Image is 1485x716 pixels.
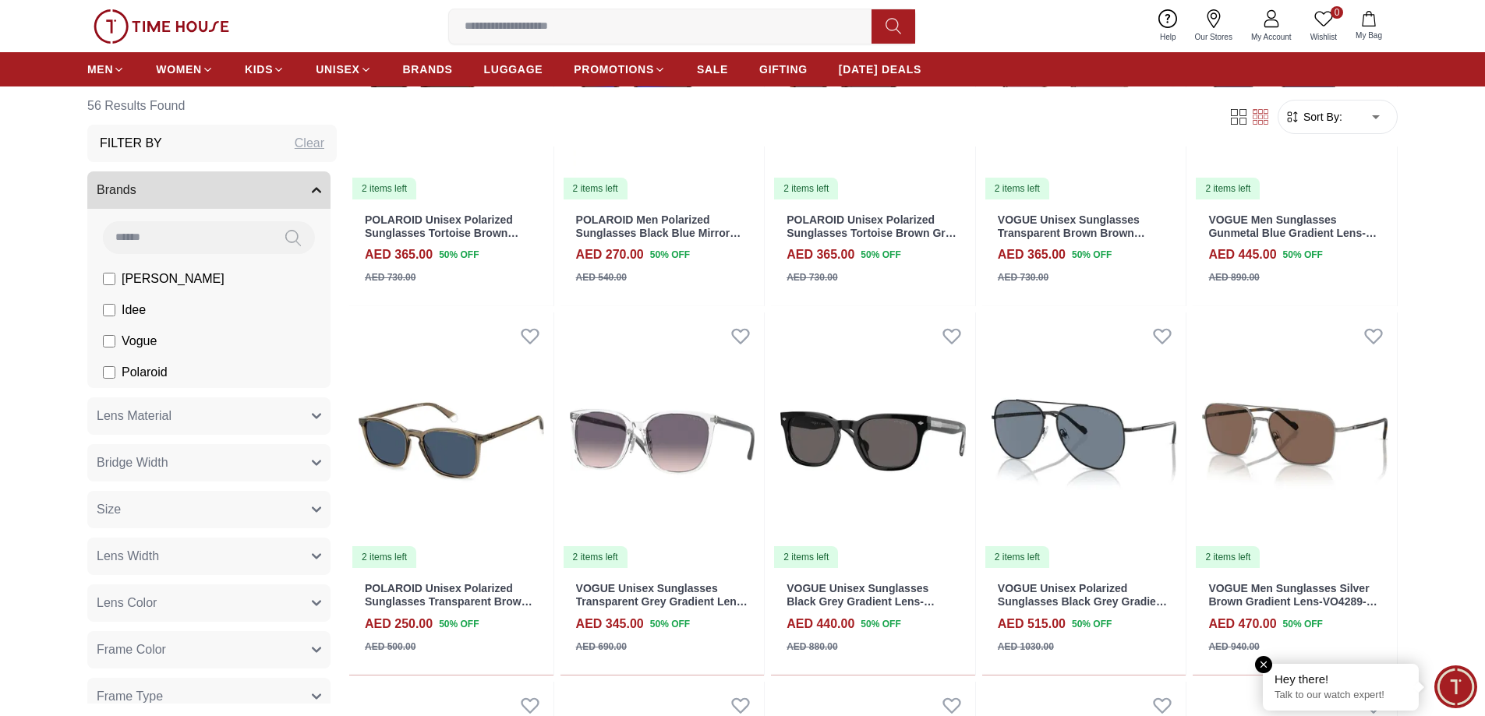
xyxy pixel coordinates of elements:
[787,640,837,654] div: AED 880.00
[1193,312,1397,570] a: VOGUE Men Sunglasses Silver Brown Gradient Lens-VO4289-S548/732 items left
[774,178,838,199] div: 2 items left
[998,270,1048,284] div: AED 730.00
[564,178,628,199] div: 2 items left
[97,181,136,199] span: Brands
[103,304,115,316] input: Idee
[103,366,115,379] input: Polaroid
[787,270,837,284] div: AED 730.00
[998,245,1066,264] h4: AED 365.00
[787,582,935,621] a: VOGUE Unisex Sunglasses Black Grey Gradient Lens-VO5571-SW44/87
[122,301,146,319] span: Idee
[352,178,416,199] div: 2 items left
[87,62,113,77] span: MEN
[1208,213,1376,252] a: VOGUE Men Sunglasses Gunmetal Blue Gradient Lens-VO4276-S513680
[574,62,654,77] span: PROMOTIONS
[839,55,921,83] a: [DATE] DEALS
[103,273,115,285] input: [PERSON_NAME]
[1434,665,1477,708] div: Chat Widget
[365,615,433,633] h4: AED 250.00
[87,397,331,435] button: Lens Material
[982,312,1186,570] img: VOGUE Unisex Polarized Sunglasses Black Grey Gradient Lens-VO4290-S352/4Y
[365,213,518,265] a: POLAROID Unisex Polarized Sunglasses Tortoise Brown Green Gradient Lens-PLD4167/S/X086UC
[1304,31,1343,43] span: Wishlist
[1196,178,1260,199] div: 2 items left
[650,248,690,262] span: 50 % OFF
[560,312,765,570] img: VOGUE Unisex Sunglasses Transparent Grey Gradient Lens-VO5537-SDW74536
[1208,615,1276,633] h4: AED 470.00
[403,62,453,77] span: BRANDS
[1255,656,1272,673] em: Close tooltip
[576,615,644,633] h4: AED 345.00
[122,332,157,351] span: Vogue
[1208,270,1259,284] div: AED 890.00
[87,584,331,622] button: Lens Color
[87,55,125,83] a: MEN
[103,335,115,347] input: Vogue
[1275,672,1407,687] div: Hey there!
[998,582,1167,621] a: VOGUE Unisex Polarized Sunglasses Black Grey Gradient Lens-VO4290-S352/4Y
[87,678,331,715] button: Frame Type
[365,270,415,284] div: AED 730.00
[316,62,359,77] span: UNISEX
[576,270,627,284] div: AED 540.00
[759,62,808,77] span: GIFTING
[365,245,433,264] h4: AED 365.00
[87,538,331,575] button: Lens Width
[97,594,157,612] span: Lens Color
[1283,617,1323,631] span: 50 % OFF
[1072,617,1112,631] span: 50 % OFF
[352,546,416,568] div: 2 items left
[295,134,324,153] div: Clear
[349,312,553,570] a: POLAROID Unisex Polarized Sunglasses Transparent Brown Blue Gradient Lens-PLD4139/S09QC32 items left
[985,546,1049,568] div: 2 items left
[1331,6,1343,19] span: 0
[1186,6,1242,46] a: Our Stores
[564,546,628,568] div: 2 items left
[1300,109,1342,125] span: Sort By:
[100,134,162,153] h3: Filter By
[861,248,900,262] span: 50 % OFF
[1208,582,1377,621] a: VOGUE Men Sunglasses Silver Brown Gradient Lens-VO4289-S548/73
[1193,312,1397,570] img: VOGUE Men Sunglasses Silver Brown Gradient Lens-VO4289-S548/73
[1346,8,1391,44] button: My Bag
[349,312,553,570] img: POLAROID Unisex Polarized Sunglasses Transparent Brown Blue Gradient Lens-PLD4139/S09QC3
[982,312,1186,570] a: VOGUE Unisex Polarized Sunglasses Black Grey Gradient Lens-VO4290-S352/4Y2 items left
[1154,31,1183,43] span: Help
[787,615,854,633] h4: AED 440.00
[156,55,214,83] a: WOMEN
[1275,689,1407,702] p: Talk to our watch expert!
[87,631,331,668] button: Frame Color
[245,62,273,77] span: KIDS
[576,245,644,264] h4: AED 270.00
[1301,6,1346,46] a: 0Wishlist
[1283,248,1323,262] span: 50 % OFF
[122,270,225,288] span: [PERSON_NAME]
[650,617,690,631] span: 50 % OFF
[1196,546,1260,568] div: 2 items left
[771,312,975,570] img: VOGUE Unisex Sunglasses Black Grey Gradient Lens-VO5571-SW44/87
[759,55,808,83] a: GIFTING
[771,312,975,570] a: VOGUE Unisex Sunglasses Black Grey Gradient Lens-VO5571-SW44/872 items left
[1349,30,1388,41] span: My Bag
[576,640,627,654] div: AED 690.00
[697,62,728,77] span: SALE
[484,62,543,77] span: LUGGAGE
[94,9,229,44] img: ...
[365,640,415,654] div: AED 500.00
[97,407,171,425] span: Lens Material
[576,213,741,252] a: POLAROID Men Polarized Sunglasses Black Blue Mirror Lens-PLD2162SOVK5X
[122,363,168,382] span: Polaroid
[574,55,666,83] a: PROMOTIONS
[998,213,1162,252] a: VOGUE Unisex Sunglasses Transparent Brown Brown Gradient Lens-VO5551-S294068
[985,178,1049,199] div: 2 items left
[87,491,331,528] button: Size
[97,500,121,519] span: Size
[439,617,479,631] span: 50 % OFF
[365,582,532,633] a: POLAROID Unisex Polarized Sunglasses Transparent Brown Blue Gradient Lens-PLD4139/S09QC3
[1208,640,1259,654] div: AED 940.00
[861,617,900,631] span: 50 % OFF
[97,453,168,472] span: Bridge Width
[998,615,1066,633] h4: AED 515.00
[97,687,163,706] span: Frame Type
[403,55,453,83] a: BRANDS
